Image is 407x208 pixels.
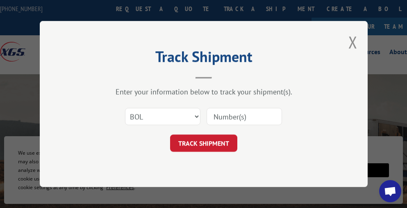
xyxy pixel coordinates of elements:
[207,108,282,125] input: Number(s)
[379,180,401,202] a: Open chat
[81,51,327,66] h2: Track Shipment
[170,135,237,152] button: TRACK SHIPMENT
[348,31,357,53] button: Close modal
[81,87,327,96] div: Enter your information below to track your shipment(s).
